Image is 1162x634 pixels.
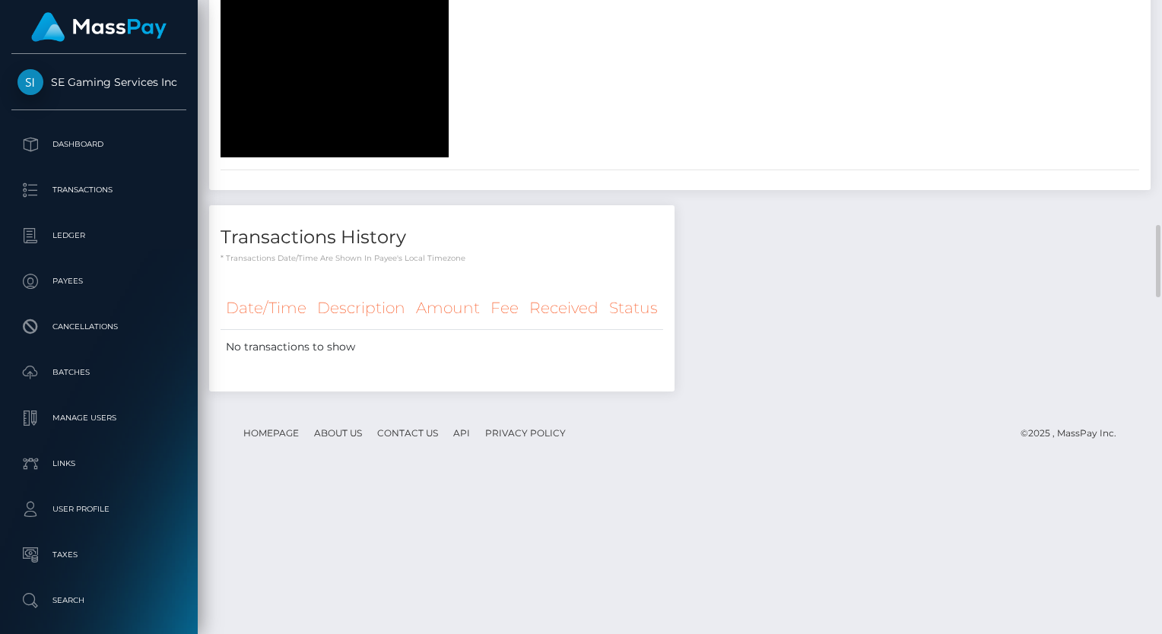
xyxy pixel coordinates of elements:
[17,315,180,338] p: Cancellations
[17,407,180,430] p: Manage Users
[11,536,186,574] a: Taxes
[312,287,411,329] th: Description
[11,490,186,528] a: User Profile
[11,308,186,346] a: Cancellations
[11,399,186,437] a: Manage Users
[17,224,180,247] p: Ledger
[308,421,368,445] a: About Us
[221,287,312,329] th: Date/Time
[371,421,444,445] a: Contact Us
[524,287,604,329] th: Received
[11,75,186,89] span: SE Gaming Services Inc
[17,133,180,156] p: Dashboard
[221,252,663,264] p: * Transactions date/time are shown in payee's local timezone
[11,353,186,391] a: Batches
[31,12,167,42] img: MassPay Logo
[411,287,485,329] th: Amount
[11,217,186,255] a: Ledger
[11,445,186,483] a: Links
[221,329,663,364] td: No transactions to show
[221,224,663,251] h4: Transactions History
[447,421,476,445] a: API
[11,125,186,163] a: Dashboard
[17,179,180,201] p: Transactions
[17,498,180,521] p: User Profile
[485,287,524,329] th: Fee
[17,361,180,384] p: Batches
[479,421,572,445] a: Privacy Policy
[17,544,180,566] p: Taxes
[17,69,43,95] img: SE Gaming Services Inc
[237,421,305,445] a: Homepage
[11,262,186,300] a: Payees
[17,452,180,475] p: Links
[11,171,186,209] a: Transactions
[1021,425,1128,442] div: © 2025 , MassPay Inc.
[17,589,180,612] p: Search
[17,270,180,293] p: Payees
[604,287,663,329] th: Status
[11,582,186,620] a: Search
